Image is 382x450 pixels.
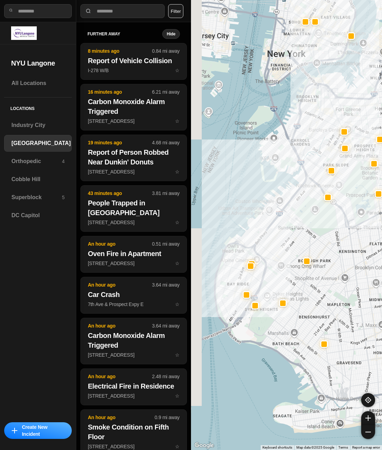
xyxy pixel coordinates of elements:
[11,79,64,87] h3: All Locations
[12,428,17,433] img: icon
[80,393,187,399] a: An hour ago2.48 mi awayElectrical Fire in Residence[STREET_ADDRESS]star
[80,219,187,225] a: 43 minutes ago3.81 mi awayPeople Trapped in [GEOGRAPHIC_DATA][STREET_ADDRESS]star
[88,190,152,197] p: 43 minutes ago
[175,68,180,73] span: star
[4,135,72,152] a: [GEOGRAPHIC_DATA]
[352,445,380,449] a: Report a map error
[88,249,180,258] h2: Oven Fire in Apartment
[152,48,180,54] p: 0.84 mi away
[155,414,180,421] p: 0.9 mi away
[88,322,152,329] p: An hour ago
[88,392,180,399] p: [STREET_ADDRESS]
[11,26,37,40] img: logo
[175,444,180,449] span: star
[152,88,180,95] p: 6.21 mi away
[361,393,375,407] button: recenter
[88,260,180,267] p: [STREET_ADDRESS]
[88,168,180,175] p: [STREET_ADDRESS]
[167,31,175,37] small: Hide
[152,139,180,146] p: 4.68 mi away
[365,397,371,403] img: recenter
[11,157,62,165] h3: Orthopedic
[88,281,152,288] p: An hour ago
[4,75,72,92] a: All Locations
[80,67,187,73] a: 8 minutes ago0.84 mi awayReport of Vehicle CollisionI-278 W/Bstar
[88,301,180,308] p: 7th Ave & Prospect Expy E
[80,260,187,266] a: An hour ago0.51 mi awayOven Fire in Apartment[STREET_ADDRESS]star
[88,414,155,421] p: An hour ago
[175,261,180,266] span: star
[80,169,187,175] a: 19 minutes ago4.68 mi awayReport of Person Robbed Near Dunkin' Donuts[STREET_ADDRESS]star
[88,240,152,247] p: An hour ago
[175,220,180,225] span: star
[88,198,180,218] h2: People Trapped in [GEOGRAPHIC_DATA]
[175,118,180,124] span: star
[88,351,180,358] p: [STREET_ADDRESS]
[4,153,72,170] a: Orthopedic4
[62,194,65,201] p: 5
[152,373,180,380] p: 2.48 mi away
[80,135,187,181] button: 19 minutes ago4.68 mi awayReport of Person Robbed Near Dunkin' Donuts[STREET_ADDRESS]star
[4,422,72,439] button: iconCreate New Incident
[88,373,152,380] p: An hour ago
[152,240,180,247] p: 0.51 mi away
[88,147,180,167] h2: Report of Person Robbed Near Dunkin' Donuts
[193,441,216,450] a: Open this area in Google Maps (opens a new window)
[88,67,180,74] p: I-278 W/B
[80,318,187,364] button: An hour ago3.64 mi awayCarbon Monoxide Alarm Triggered[STREET_ADDRESS]star
[88,381,180,391] h2: Electrical Fire in Residence
[88,88,152,95] p: 16 minutes ago
[152,281,180,288] p: 3.64 mi away
[88,139,152,146] p: 19 minutes ago
[296,445,334,449] span: Map data ©2025 Google
[88,97,180,116] h2: Carbon Monoxide Alarm Triggered
[80,277,187,314] button: An hour ago3.64 mi awayCar Crash7th Ave & Prospect Expy Estar
[88,48,152,54] p: 8 minutes ago
[361,425,375,439] button: zoom-out
[80,368,187,405] button: An hour ago2.48 mi awayElectrical Fire in Residence[STREET_ADDRESS]star
[11,139,71,147] h3: [GEOGRAPHIC_DATA]
[80,118,187,124] a: 16 minutes ago6.21 mi awayCarbon Monoxide Alarm Triggered[STREET_ADDRESS]star
[338,445,348,449] a: Terms (opens in new tab)
[152,322,180,329] p: 3.64 mi away
[361,411,375,425] button: zoom-in
[168,4,183,18] button: Filter
[11,193,62,202] h3: Superblock
[11,175,64,184] h3: Cobble Hill
[4,97,72,117] h5: Locations
[88,219,180,226] p: [STREET_ADDRESS]
[9,8,13,12] img: search
[22,424,65,438] p: Create New Incident
[175,302,180,307] span: star
[175,393,180,399] span: star
[152,190,180,197] p: 3.81 mi away
[62,158,65,165] p: 4
[88,290,180,299] h2: Car Crash
[175,352,180,358] span: star
[85,8,92,15] img: search
[11,58,65,68] h2: NYU Langone
[365,415,371,421] img: zoom-in
[88,331,180,350] h2: Carbon Monoxide Alarm Triggered
[4,117,72,134] a: Industry City
[4,171,72,188] a: Cobble Hill
[193,441,216,450] img: Google
[4,207,72,224] a: DC Capitol
[87,31,162,37] h5: further away
[4,189,72,206] a: Superblock5
[88,443,180,450] p: [STREET_ADDRESS]
[80,185,187,232] button: 43 minutes ago3.81 mi awayPeople Trapped in [GEOGRAPHIC_DATA][STREET_ADDRESS]star
[365,429,371,435] img: zoom-out
[262,445,292,450] button: Keyboard shortcuts
[80,236,187,273] button: An hour ago0.51 mi awayOven Fire in Apartment[STREET_ADDRESS]star
[80,301,187,307] a: An hour ago3.64 mi awayCar Crash7th Ave & Prospect Expy Estar
[80,84,187,130] button: 16 minutes ago6.21 mi awayCarbon Monoxide Alarm Triggered[STREET_ADDRESS]star
[175,169,180,175] span: star
[88,422,180,442] h2: Smoke Condition on Fifth Floor
[88,118,180,125] p: [STREET_ADDRESS]
[11,121,64,129] h3: Industry City
[80,443,187,449] a: An hour ago0.9 mi awaySmoke Condition on Fifth Floor[STREET_ADDRESS]star
[162,29,180,39] button: Hide
[11,211,64,220] h3: DC Capitol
